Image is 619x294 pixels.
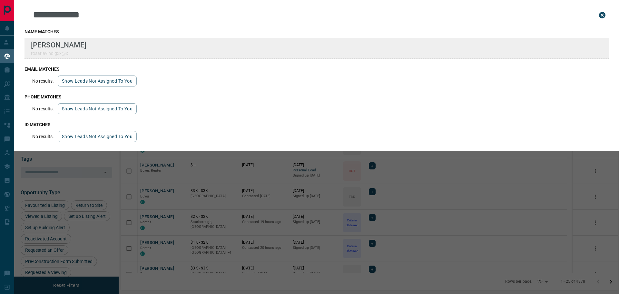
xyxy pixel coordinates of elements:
p: No results. [32,134,54,139]
button: show leads not assigned to you [58,131,137,142]
button: show leads not assigned to you [58,103,137,114]
h3: phone matches [25,94,609,99]
button: show leads not assigned to you [58,76,137,86]
h3: name matches [25,29,609,34]
p: rosariavindigxx@x [31,51,86,56]
h3: id matches [25,122,609,127]
p: [PERSON_NAME] [31,41,86,49]
h3: email matches [25,66,609,72]
p: No results. [32,78,54,84]
p: No results. [32,106,54,111]
button: close search bar [596,9,609,22]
